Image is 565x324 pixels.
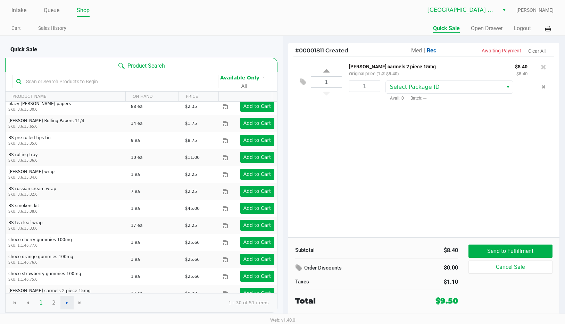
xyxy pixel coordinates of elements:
span: Go to the next page [60,296,74,309]
a: Sales History [38,24,66,33]
button: All [241,83,247,90]
button: Logout [514,24,531,33]
span: $45.00 [185,206,200,211]
app-button-loader: Add to Cart [243,256,271,262]
span: ᛫ [259,74,268,81]
span: Avail: 0 Batch: --- [385,96,426,101]
span: Rec [427,47,436,54]
button: Add to Cart [240,237,274,248]
a: Queue [44,6,59,15]
span: $8.75 [185,138,197,143]
app-button-loader: Add to Cart [243,137,271,143]
th: PRODUCT NAME [6,92,125,102]
td: 7 ea [128,183,182,200]
a: Shop [77,6,90,15]
p: SKU: 3.6.35.36.0 [8,158,125,163]
th: ON HAND [125,92,178,102]
div: Data table [6,92,277,293]
p: SKU: 1.1.46.76.0 [8,260,125,265]
span: $11.00 [185,155,200,160]
h6: Quick Sale [10,39,272,58]
p: SKU: 3.6.35.38.0 [8,209,125,214]
app-button-loader: Add to Cart [243,290,271,296]
span: Go to the first page [12,300,18,306]
div: $0.00 [410,262,458,274]
span: Product Search [127,62,165,70]
td: [PERSON_NAME] wrap [6,166,128,183]
p: SKU: 1.1.46.77.0 [8,243,125,248]
button: Clear All [528,48,546,55]
span: Page 1 [34,296,48,309]
td: 3 ea [128,234,182,251]
td: choco strawberry gummies 100mg [6,268,128,285]
button: Select [503,81,513,93]
p: SKU: 1.1.46.75.0 [8,277,125,282]
app-button-loader: Add to Cart [243,171,271,177]
span: Go to the last page [77,300,83,306]
button: Add to Cart [240,203,274,214]
p: SKU: 3.6.35.30.0 [8,107,125,112]
app-button-loader: Add to Cart [243,273,271,279]
td: [PERSON_NAME] carmels 2 piece 15mg [6,285,128,302]
span: Med [411,47,422,54]
td: 88 ea [128,98,182,115]
button: Add to Cart [240,271,274,282]
small: $8.40 [516,71,527,76]
small: Original price (1 @ $8.40) [349,71,399,76]
button: Send to Fulfillment [468,245,552,258]
button: Add to Cart [240,254,274,265]
button: Add to Cart [240,169,274,180]
td: [PERSON_NAME] Rolling Papers 11/4 [6,115,128,132]
td: BS pre rolled tips tin [6,132,128,149]
div: $9.50 [435,295,458,307]
span: · [404,96,410,101]
span: $2.35 [185,104,197,109]
td: BS russian cream wrap [6,183,128,200]
td: 1 ea [128,268,182,285]
span: Web: v1.40.0 [270,317,295,323]
div: $8.40 [382,246,458,255]
td: 3 ea [128,251,182,268]
kendo-pager-info: 1 - 30 of 51 items [92,299,269,306]
app-button-loader: Add to Cart [243,205,271,211]
span: Go to the previous page [21,296,34,309]
p: SKU: 3.6.35.33.0 [8,226,125,231]
span: | [424,47,425,54]
span: [PERSON_NAME] [516,7,554,14]
span: 00001811 Created [295,47,348,54]
span: Go to the previous page [25,300,31,306]
div: Total [295,295,397,307]
button: Add to Cart [240,186,274,197]
span: $25.66 [185,274,200,279]
app-button-loader: Add to Cart [243,154,271,160]
input: Scan or Search Products to Begin [23,76,215,87]
a: Intake [11,6,26,15]
td: 10 ea [128,149,182,166]
td: BS smokers kit [6,200,128,217]
p: SKU: 3.6.35.34.0 [8,175,125,180]
button: Remove the package from the orderLine [539,80,548,93]
button: Select [499,4,509,16]
td: 17 ea [128,217,182,234]
button: Add to Cart [240,288,274,299]
span: $25.66 [185,240,200,245]
td: 17 ea [128,285,182,302]
div: Subtotal [295,246,372,254]
p: Awaiting Payment [467,47,521,54]
app-button-loader: Add to Cart [243,120,271,126]
span: Page 2 [47,296,60,309]
span: $8.40 [185,291,197,296]
td: 1 ea [128,200,182,217]
p: SKU: 3.6.35.35.0 [8,141,125,146]
button: Add to Cart [240,135,274,146]
span: $2.25 [185,172,197,177]
th: PRICE [178,92,218,102]
td: 34 ea [128,115,182,132]
p: SKU: 3.6.35.65.0 [8,124,125,129]
span: Go to the last page [73,296,86,309]
span: # [295,47,299,54]
td: BS tea leaf wrap [6,217,128,234]
button: Open Drawer [471,24,502,33]
button: Add to Cart [240,101,274,112]
a: Cart [11,24,21,33]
